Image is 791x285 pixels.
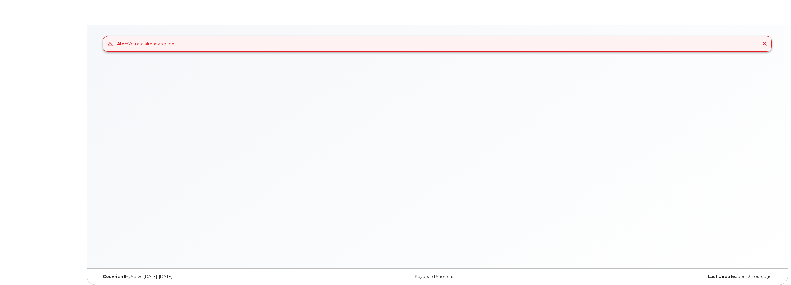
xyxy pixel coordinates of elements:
strong: Last Update [708,274,735,279]
div: MyServe [DATE]–[DATE] [98,274,324,279]
a: Keyboard Shortcuts [415,274,455,279]
strong: Alert [117,41,128,46]
div: You are already signed in. [117,41,180,47]
strong: Copyright [103,274,125,279]
div: about 3 hours ago [550,274,776,279]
